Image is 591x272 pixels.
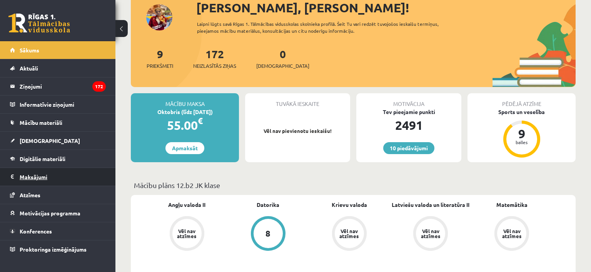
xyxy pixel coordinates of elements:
[10,132,106,149] a: [DEMOGRAPHIC_DATA]
[265,229,270,238] div: 8
[10,168,106,186] a: Maksājumi
[10,204,106,222] a: Motivācijas programma
[256,62,309,70] span: [DEMOGRAPHIC_DATA]
[510,140,533,144] div: balles
[10,41,106,59] a: Sākums
[20,191,40,198] span: Atzīmes
[197,20,464,34] div: Laipni lūgts savā Rīgas 1. Tālmācības vidusskolas skolnieka profilā. Šeit Tu vari redzēt tuvojošo...
[193,62,236,70] span: Neizlasītās ziņas
[249,127,346,135] p: Vēl nav pievienotu ieskaišu!
[147,47,173,70] a: 9Priekšmeti
[131,116,239,134] div: 55.00
[20,47,39,54] span: Sākums
[392,201,469,209] a: Latviešu valoda un literatūra II
[10,77,106,95] a: Ziņojumi172
[356,93,461,108] div: Motivācija
[390,216,471,252] a: Vēl nav atzīmes
[383,142,434,154] a: 10 piedāvājumi
[471,216,553,252] a: Vēl nav atzīmes
[10,150,106,168] a: Digitālie materiāli
[10,240,106,258] a: Proktoringa izmēģinājums
[10,114,106,131] a: Mācību materiāli
[131,93,239,108] div: Mācību maksa
[134,180,573,190] p: Mācību plāns 12.b2 JK klase
[20,210,80,217] span: Motivācijas programma
[92,81,106,92] i: 172
[168,201,205,209] a: Angļu valoda II
[165,142,204,154] a: Apmaksāt
[20,246,87,253] span: Proktoringa izmēģinājums
[227,216,309,252] a: 8
[467,93,576,108] div: Pēdējā atzīme
[501,228,523,238] div: Vēl nav atzīmes
[146,216,227,252] a: Vēl nav atzīmes
[339,228,360,238] div: Vēl nav atzīmes
[467,108,576,116] div: Sports un veselība
[20,119,62,126] span: Mācību materiāli
[256,47,309,70] a: 0[DEMOGRAPHIC_DATA]
[20,168,106,186] legend: Maksājumi
[10,222,106,240] a: Konferences
[356,108,461,116] div: Tev pieejamie punkti
[20,155,65,162] span: Digitālie materiāli
[10,186,106,204] a: Atzīmes
[20,65,38,72] span: Aktuāli
[20,137,80,144] span: [DEMOGRAPHIC_DATA]
[176,228,198,238] div: Vēl nav atzīmes
[467,108,576,159] a: Sports un veselība 9 balles
[193,47,236,70] a: 172Neizlasītās ziņas
[356,116,461,134] div: 2491
[496,201,528,209] a: Matemātika
[131,108,239,116] div: Oktobris (līdz [DATE])
[245,93,350,108] div: Tuvākā ieskaite
[20,77,106,95] legend: Ziņojumi
[10,96,106,113] a: Informatīvie ziņojumi
[20,228,52,235] span: Konferences
[147,62,173,70] span: Priekšmeti
[257,201,279,209] a: Datorika
[510,128,533,140] div: 9
[20,96,106,113] legend: Informatīvie ziņojumi
[420,228,441,238] div: Vēl nav atzīmes
[10,59,106,77] a: Aktuāli
[198,115,203,126] span: €
[8,13,70,33] a: Rīgas 1. Tālmācības vidusskola
[332,201,367,209] a: Krievu valoda
[309,216,390,252] a: Vēl nav atzīmes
